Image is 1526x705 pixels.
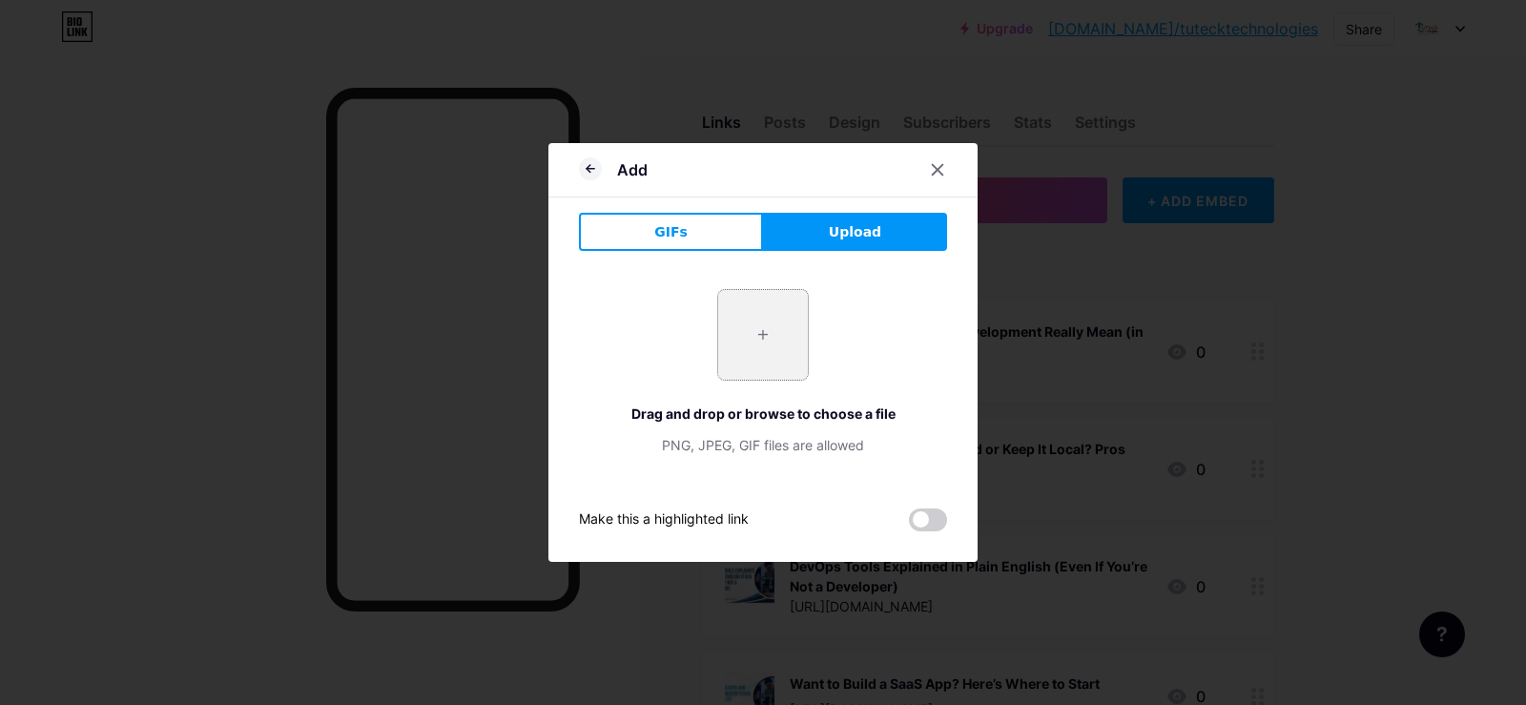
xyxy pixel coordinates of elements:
[579,435,947,455] div: PNG, JPEG, GIF files are allowed
[579,213,763,251] button: GIFs
[579,508,749,531] div: Make this a highlighted link
[654,222,688,242] span: GIFs
[763,213,947,251] button: Upload
[617,158,648,181] div: Add
[579,404,947,424] div: Drag and drop or browse to choose a file
[829,222,881,242] span: Upload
